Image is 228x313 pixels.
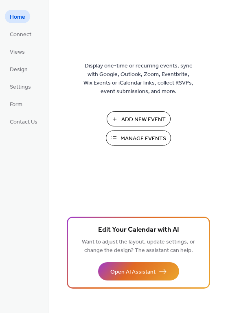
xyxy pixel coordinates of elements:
span: Home [10,13,25,22]
span: Form [10,100,22,109]
span: Edit Your Calendar with AI [98,224,179,236]
span: Add New Event [121,115,166,124]
span: Contact Us [10,118,37,126]
span: Views [10,48,25,57]
button: Manage Events [106,130,171,146]
a: Views [5,45,30,58]
span: Manage Events [121,135,166,143]
a: Home [5,10,30,23]
button: Add New Event [107,111,171,126]
a: Settings [5,80,36,93]
a: Design [5,62,33,76]
span: Display one-time or recurring events, sync with Google, Outlook, Zoom, Eventbrite, Wix Events or ... [83,62,193,96]
button: Open AI Assistant [98,262,179,280]
a: Form [5,97,27,111]
a: Connect [5,27,36,41]
span: Connect [10,30,31,39]
span: Open AI Assistant [110,268,156,276]
span: Settings [10,83,31,91]
span: Want to adjust the layout, update settings, or change the design? The assistant can help. [82,237,195,256]
span: Design [10,65,28,74]
a: Contact Us [5,115,42,128]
